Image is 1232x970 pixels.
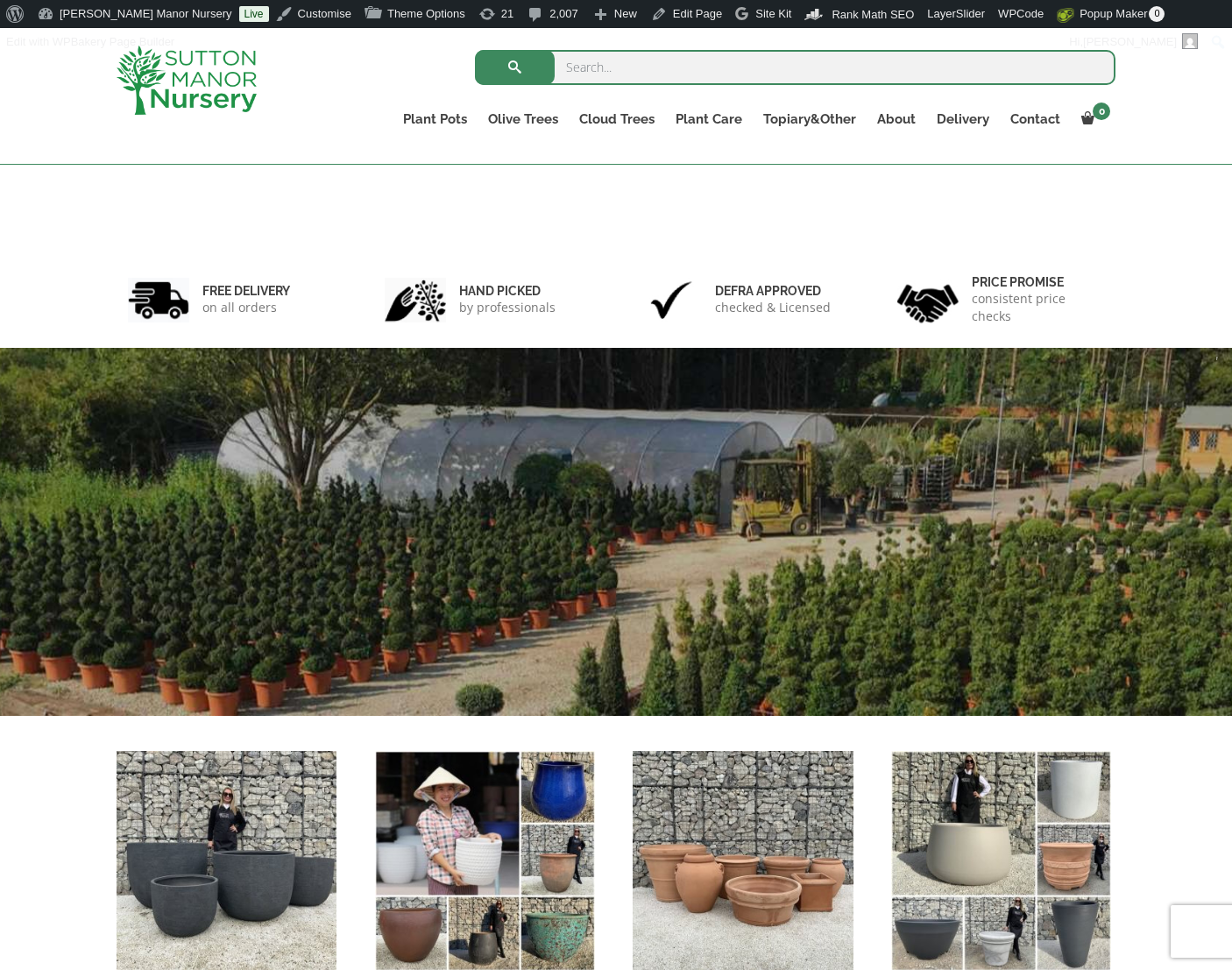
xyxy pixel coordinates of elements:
[1149,6,1165,22] span: 0
[239,6,269,22] a: Live
[641,278,702,322] img: 3.jpg
[867,107,926,131] a: About
[202,283,290,299] h6: FREE DELIVERY
[475,50,1115,85] input: Search...
[715,283,831,299] h6: Defra approved
[569,107,665,131] a: Cloud Trees
[972,290,1105,325] p: consistent price checks
[1071,107,1115,131] a: 0
[715,299,831,316] p: checked & Licensed
[972,274,1105,290] h6: Price promise
[1000,107,1071,131] a: Contact
[755,7,791,20] span: Site Kit
[459,283,556,299] h6: hand picked
[393,107,478,131] a: Plant Pots
[1063,28,1205,56] a: Hi,
[117,46,257,115] img: logo
[1083,35,1177,48] span: [PERSON_NAME]
[385,278,446,322] img: 2.jpg
[128,278,189,322] img: 1.jpg
[665,107,753,131] a: Plant Care
[832,8,914,21] span: Rank Math SEO
[753,107,867,131] a: Topiary&Other
[478,107,569,131] a: Olive Trees
[1093,103,1110,120] span: 0
[897,273,959,327] img: 4.jpg
[926,107,1000,131] a: Delivery
[202,299,290,316] p: on all orders
[459,299,556,316] p: by professionals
